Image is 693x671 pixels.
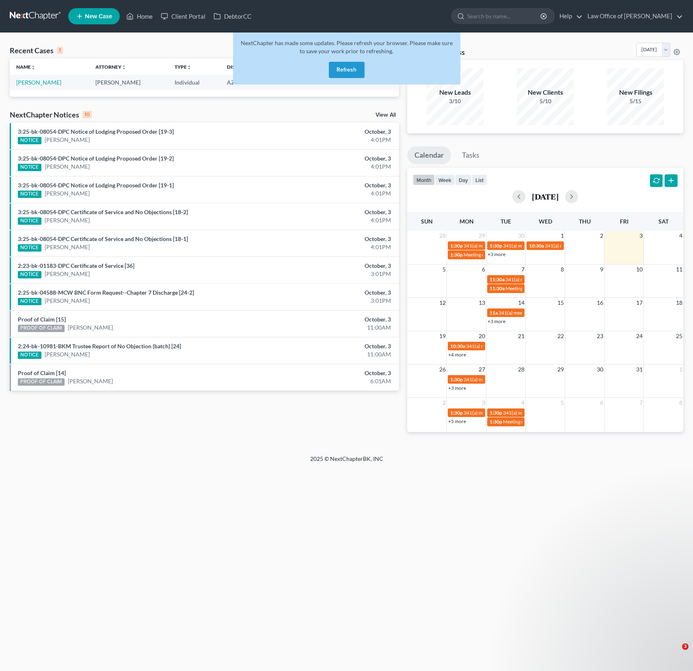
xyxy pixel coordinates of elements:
a: DebtorCC [209,9,255,24]
div: October, 3 [272,154,391,163]
div: October, 3 [272,181,391,189]
span: 2 [442,398,447,408]
a: +5 more [448,418,466,424]
div: New Filings [607,88,664,97]
div: 4:01PM [272,189,391,198]
span: 7 [639,398,643,408]
span: 5 [560,398,565,408]
div: PROOF OF CLAIM [18,378,65,386]
span: 3 [481,398,486,408]
div: NOTICE [18,191,41,198]
div: 11:00AM [272,350,391,358]
span: 24 [635,331,643,341]
div: NOTICE [18,244,41,252]
span: 1:30p [490,243,502,249]
a: Districtunfold_more [227,64,254,70]
a: [PERSON_NAME] [45,136,90,144]
div: 5/15 [607,97,664,105]
span: 11:30a [490,276,505,282]
a: [PERSON_NAME] [45,163,90,171]
span: 30 [517,231,525,241]
a: 3:25-bk-08054-DPC Notice of Lodging Proposed Order [19-3] [18,128,174,135]
span: 23 [596,331,604,341]
span: 30 [596,365,604,374]
a: [PERSON_NAME] [68,324,113,332]
span: 12 [438,298,447,308]
span: 341(a) meeting for Antawonia [PERSON_NAME] [503,243,605,249]
div: Recent Cases [10,46,63,55]
span: 341(a) meeting for [PERSON_NAME] [PERSON_NAME] [464,243,581,249]
i: unfold_more [187,65,192,70]
span: 17 [635,298,643,308]
a: 3:25-bk-08054-DPC Notice of Lodging Proposed Order [19-1] [18,182,174,189]
span: 1:30p [490,419,502,425]
button: list [472,174,487,185]
span: 7 [520,265,525,274]
div: October, 3 [272,235,391,243]
span: 13 [478,298,486,308]
div: October, 3 [272,208,391,216]
a: Proof of Claim [15] [18,316,66,323]
span: 1 [678,365,683,374]
span: 19 [438,331,447,341]
a: 2:23-bk-01183-DPC Certificate of Service [36] [18,262,134,269]
i: unfold_more [121,65,126,70]
div: October, 3 [272,315,391,324]
a: [PERSON_NAME] [45,243,90,251]
span: 1 [560,231,565,241]
div: 4:01PM [272,243,391,251]
div: October, 3 [272,342,391,350]
td: AZB [220,75,275,90]
span: 15 [557,298,565,308]
span: 20 [478,331,486,341]
i: unfold_more [31,65,36,70]
a: 2:25-bk-04588-MCW BNC Form Request--Chapter 7 Discharge [24-2] [18,289,194,296]
div: October, 3 [272,369,391,377]
span: Thu [579,218,591,225]
a: [PERSON_NAME] [45,297,90,305]
span: 10:30a [529,243,544,249]
span: 8 [560,265,565,274]
a: Attorneyunfold_more [95,64,126,70]
a: Home [122,9,157,24]
div: NOTICE [18,352,41,359]
div: 4:01PM [272,216,391,224]
span: 3 [682,643,689,650]
span: 1:30p [450,410,463,416]
div: 5/10 [517,97,574,105]
td: Individual [168,75,220,90]
a: [PERSON_NAME] [16,79,61,86]
a: 3:25-bk-08054-DPC Certificate of Service and No Objections [18-2] [18,208,188,215]
td: [PERSON_NAME] [89,75,168,90]
span: 5 [442,265,447,274]
div: NOTICE [18,164,41,171]
span: 1:30p [450,252,463,258]
span: 341(a) meeting for [PERSON_NAME] [505,276,584,282]
a: 3:25-bk-08054-DPC Certificate of Service and No Objections [18-1] [18,235,188,242]
span: 341(a) meeting for [PERSON_NAME] [545,243,623,249]
span: 4 [520,398,525,408]
a: Client Portal [157,9,209,24]
div: New Leads [427,88,484,97]
a: Help [555,9,583,24]
span: 28 [438,231,447,241]
input: Search by name... [467,9,542,24]
div: 2025 © NextChapterBK, INC [115,455,578,469]
span: 341(a) meeting for [PERSON_NAME] [464,410,542,416]
a: Tasks [455,146,487,164]
div: 3:01PM [272,297,391,305]
span: 10 [635,265,643,274]
span: Fri [620,218,628,225]
span: Wed [539,218,552,225]
div: NextChapter Notices [10,110,92,119]
span: 22 [557,331,565,341]
div: 11:00AM [272,324,391,332]
span: 16 [596,298,604,308]
div: 4:01PM [272,136,391,144]
a: [PERSON_NAME] [45,350,90,358]
span: NextChapter has made some updates. Please refresh your browser. Please make sure to save your wor... [241,39,453,54]
a: Proof of Claim [14] [18,369,66,376]
span: 1:30p [450,243,463,249]
a: +3 more [448,385,466,391]
span: 6 [599,398,604,408]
